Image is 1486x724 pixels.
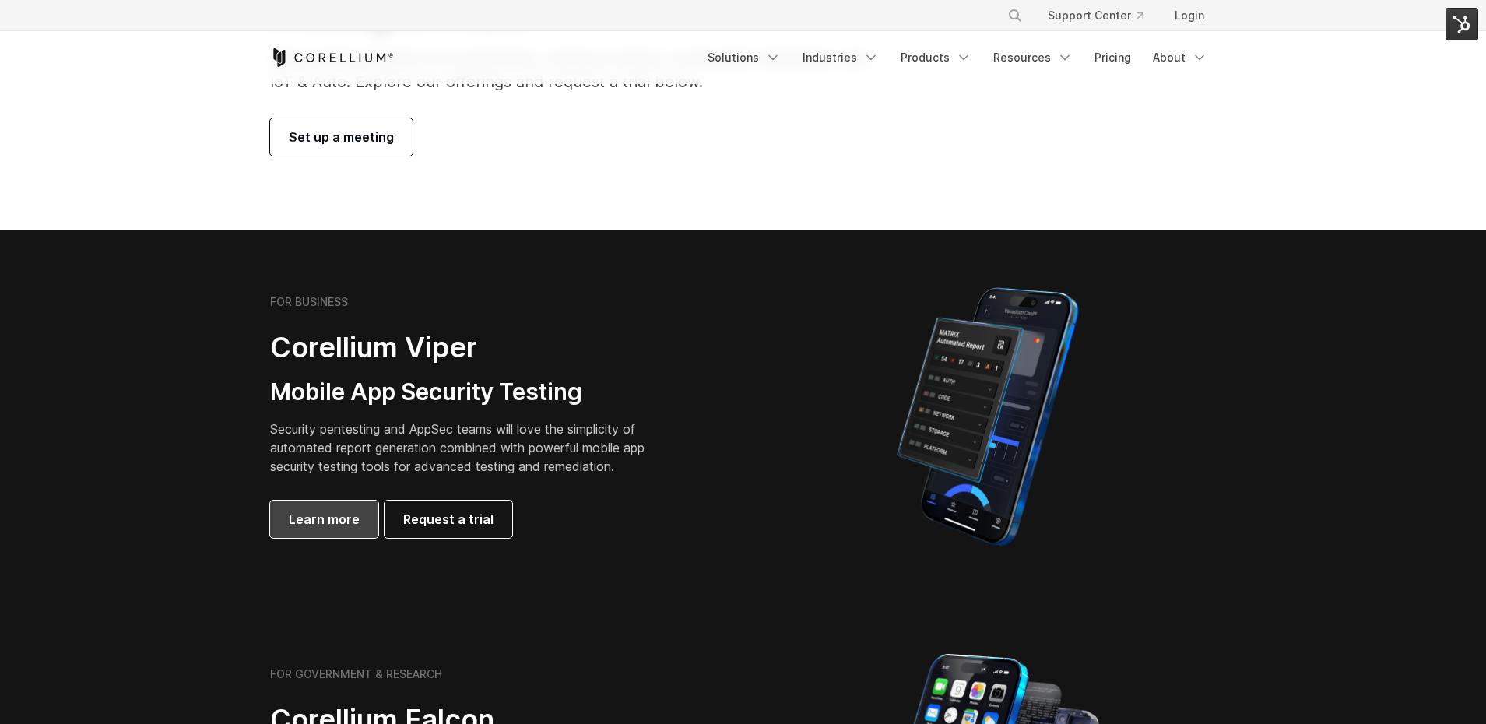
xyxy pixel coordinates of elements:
[1001,2,1029,30] button: Search
[270,378,669,407] h3: Mobile App Security Testing
[270,501,378,538] a: Learn more
[270,295,348,309] h6: FOR BUSINESS
[289,510,360,529] span: Learn more
[1085,44,1140,72] a: Pricing
[270,330,669,365] h2: Corellium Viper
[1035,2,1156,30] a: Support Center
[698,44,790,72] a: Solutions
[870,280,1105,553] img: Corellium MATRIX automated report on iPhone showing app vulnerability test results across securit...
[793,44,888,72] a: Industries
[403,510,494,529] span: Request a trial
[989,2,1217,30] div: Navigation Menu
[891,44,981,72] a: Products
[270,118,413,156] a: Set up a meeting
[1143,44,1217,72] a: About
[1162,2,1217,30] a: Login
[270,667,442,681] h6: FOR GOVERNMENT & RESEARCH
[270,48,394,67] a: Corellium Home
[698,44,1217,72] div: Navigation Menu
[270,420,669,476] p: Security pentesting and AppSec teams will love the simplicity of automated report generation comb...
[385,501,512,538] a: Request a trial
[984,44,1082,72] a: Resources
[289,128,394,146] span: Set up a meeting
[1446,8,1478,40] img: HubSpot Tools Menu Toggle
